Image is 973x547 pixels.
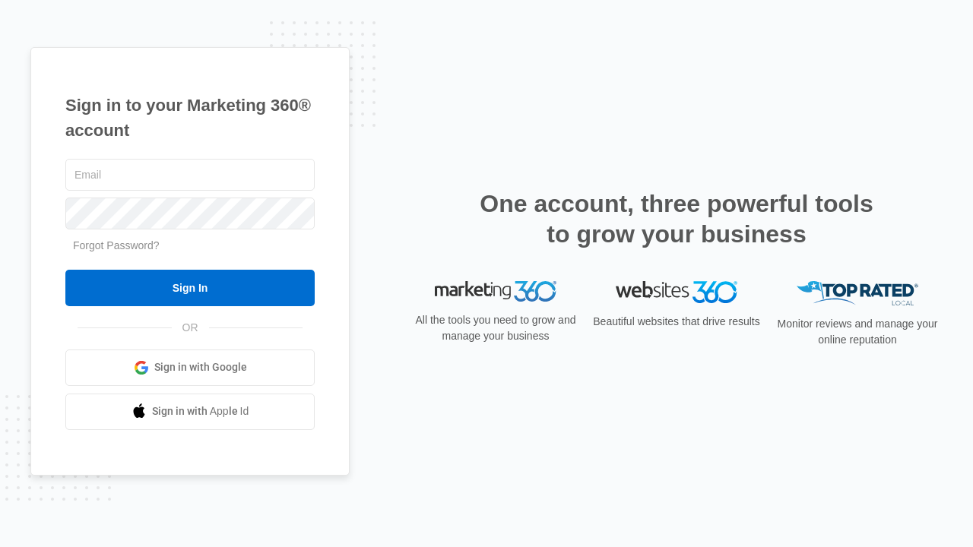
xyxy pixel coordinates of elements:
[65,394,315,430] a: Sign in with Apple Id
[616,281,737,303] img: Websites 360
[475,188,878,249] h2: One account, three powerful tools to grow your business
[591,314,762,330] p: Beautiful websites that drive results
[797,281,918,306] img: Top Rated Local
[65,349,315,386] a: Sign in with Google
[772,316,943,348] p: Monitor reviews and manage your online reputation
[154,359,247,375] span: Sign in with Google
[435,281,556,302] img: Marketing 360
[65,159,315,191] input: Email
[172,320,209,336] span: OR
[410,312,581,344] p: All the tools you need to grow and manage your business
[65,93,315,143] h1: Sign in to your Marketing 360® account
[73,239,160,251] a: Forgot Password?
[152,403,249,419] span: Sign in with Apple Id
[65,270,315,306] input: Sign In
